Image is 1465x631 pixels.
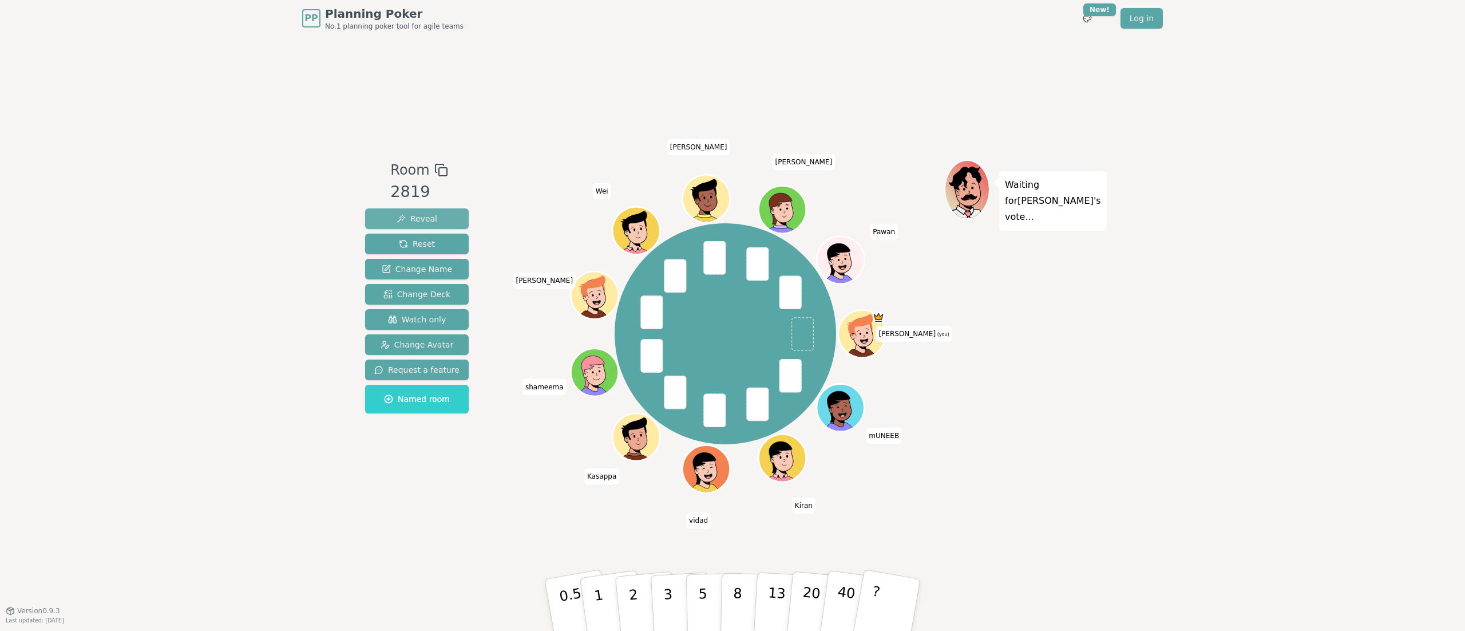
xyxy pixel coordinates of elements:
button: Reveal [365,208,469,229]
span: Room [390,160,429,180]
p: Waiting for [PERSON_NAME] 's vote... [1005,177,1101,225]
button: Watch only [365,309,469,330]
span: Change Name [382,263,452,275]
button: Request a feature [365,360,469,380]
span: Click to change your name [876,326,952,342]
span: Reset [399,238,435,250]
span: Click to change your name [870,224,898,240]
span: Planning Poker [325,6,464,22]
span: Change Avatar [381,339,454,350]
span: (you) [936,332,949,337]
span: Request a feature [374,364,460,376]
button: Version0.9.3 [6,606,60,616]
button: Reset [365,234,469,254]
div: New! [1083,3,1116,16]
a: Log in [1120,8,1163,29]
span: Click to change your name [667,139,730,155]
span: No.1 planning poker tool for agile teams [325,22,464,31]
span: Click to change your name [686,512,711,529]
span: Click to change your name [584,468,619,484]
span: Named room [384,393,450,405]
button: Named room [365,385,469,413]
span: Reveal [397,213,437,224]
span: Version 0.9.3 [17,606,60,616]
span: Click to change your name [866,428,902,444]
button: New! [1077,8,1098,29]
button: Change Name [365,259,469,279]
span: Last updated: [DATE] [6,617,64,624]
div: 2819 [390,180,448,204]
span: Click to change your name [593,183,611,199]
span: Click to change your name [792,498,815,514]
button: Click to change your avatar [840,311,884,356]
span: PP [304,11,318,25]
button: Change Deck [365,284,469,305]
span: Watch only [388,314,446,325]
span: Change Deck [383,289,450,300]
button: Change Avatar [365,334,469,355]
span: Sarah is the host [872,311,884,324]
a: PPPlanning PokerNo.1 planning poker tool for agile teams [302,6,464,31]
span: Click to change your name [522,379,567,395]
span: Click to change your name [773,154,836,170]
span: Click to change your name [513,273,576,289]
